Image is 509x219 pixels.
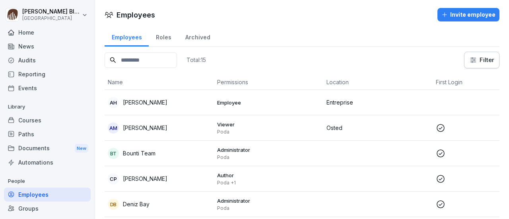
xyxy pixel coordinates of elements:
[108,122,119,134] div: AM
[22,16,80,21] p: [GEOGRAPHIC_DATA]
[149,26,178,47] a: Roles
[4,202,91,215] a: Groups
[123,149,155,157] p: Bounti Team
[187,56,206,64] p: Total: 15
[4,101,91,113] p: Library
[75,144,88,153] div: New
[437,8,499,21] button: Invite employee
[217,197,320,204] p: Administrator
[217,146,320,153] p: Administrator
[108,199,119,210] div: DB
[123,174,167,183] p: [PERSON_NAME]
[105,26,149,47] a: Employees
[4,25,91,39] a: Home
[323,75,433,90] th: Location
[469,56,494,64] div: Filter
[4,67,91,81] a: Reporting
[217,205,320,211] p: Poda
[4,39,91,53] a: News
[217,129,320,135] p: Poda
[108,97,119,108] div: AH
[4,188,91,202] a: Employees
[217,121,320,128] p: Viewer
[217,99,320,106] p: Employee
[4,81,91,95] a: Events
[108,148,119,159] div: BT
[464,52,499,68] button: Filter
[4,113,91,127] a: Courses
[117,10,155,20] h1: Employees
[4,175,91,188] p: People
[178,26,217,47] a: Archived
[123,98,167,107] p: [PERSON_NAME]
[326,98,429,107] p: Entreprise
[326,124,429,132] p: Osted
[4,141,91,156] div: Documents
[4,127,91,141] a: Paths
[108,173,119,184] div: CP
[22,8,80,15] p: [PERSON_NAME] Blaak
[214,75,323,90] th: Permissions
[123,124,167,132] p: [PERSON_NAME]
[4,155,91,169] a: Automations
[441,10,495,19] div: Invite employee
[4,53,91,67] a: Audits
[4,141,91,156] a: DocumentsNew
[105,75,214,90] th: Name
[217,172,320,179] p: Author
[123,200,150,208] p: Deniz Bay
[217,180,320,186] p: Poda +1
[217,154,320,161] p: Poda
